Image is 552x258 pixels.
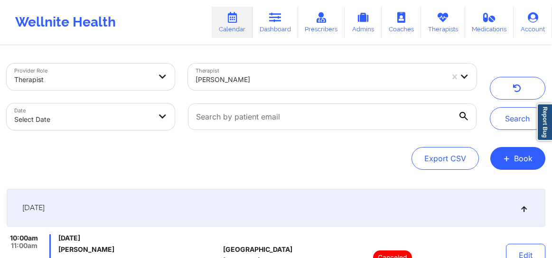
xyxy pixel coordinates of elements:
[188,103,477,130] input: Search by patient email
[58,234,219,242] span: [DATE]
[10,234,38,242] span: 10:00am
[514,7,552,38] a: Account
[253,7,298,38] a: Dashboard
[537,103,552,141] a: Report Bug
[298,7,345,38] a: Prescribers
[14,109,151,130] div: Select Date
[503,156,510,161] span: +
[11,242,37,249] span: 11:00am
[196,69,443,90] div: [PERSON_NAME]
[58,246,219,253] h6: [PERSON_NAME]
[22,203,45,212] span: [DATE]
[421,7,465,38] a: Therapists
[345,7,382,38] a: Admins
[412,147,479,170] button: Export CSV
[465,7,514,38] a: Medications
[490,107,545,130] button: Search
[382,7,421,38] a: Coaches
[212,7,253,38] a: Calendar
[14,69,151,90] div: Therapist
[223,246,292,253] span: [GEOGRAPHIC_DATA]
[490,147,545,170] button: +Book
